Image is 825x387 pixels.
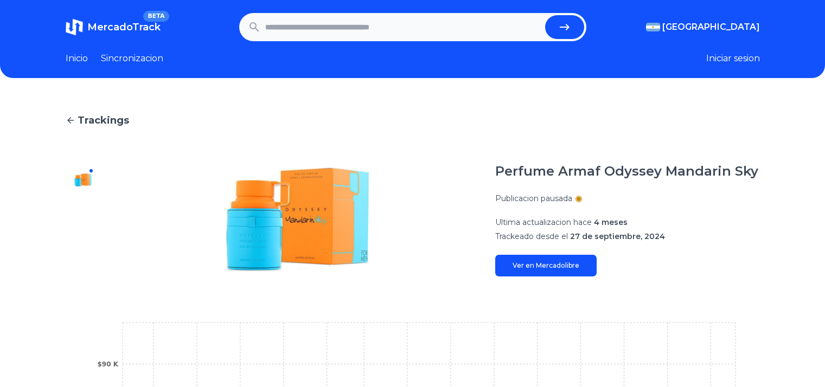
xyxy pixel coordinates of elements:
[66,113,760,128] a: Trackings
[706,52,760,65] button: Iniciar sesion
[66,18,83,36] img: MercadoTrack
[101,52,163,65] a: Sincronizacion
[143,11,169,22] span: BETA
[662,21,760,34] span: [GEOGRAPHIC_DATA]
[122,163,474,276] img: Perfume Armaf Odyssey Mandarin Sky
[97,360,118,368] tspan: $90 K
[495,217,592,227] span: Ultima actualizacion hace
[78,113,129,128] span: Trackings
[594,217,628,227] span: 4 meses
[495,231,568,241] span: Trackeado desde el
[66,52,88,65] a: Inicio
[495,193,572,204] p: Publicacion pausada
[66,18,161,36] a: MercadoTrackBETA
[495,163,758,180] h1: Perfume Armaf Odyssey Mandarin Sky
[646,23,660,31] img: Argentina
[570,231,665,241] span: 27 de septiembre, 2024
[646,21,760,34] button: [GEOGRAPHIC_DATA]
[495,255,597,276] a: Ver en Mercadolibre
[87,21,161,33] span: MercadoTrack
[74,171,92,189] img: Perfume Armaf Odyssey Mandarin Sky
